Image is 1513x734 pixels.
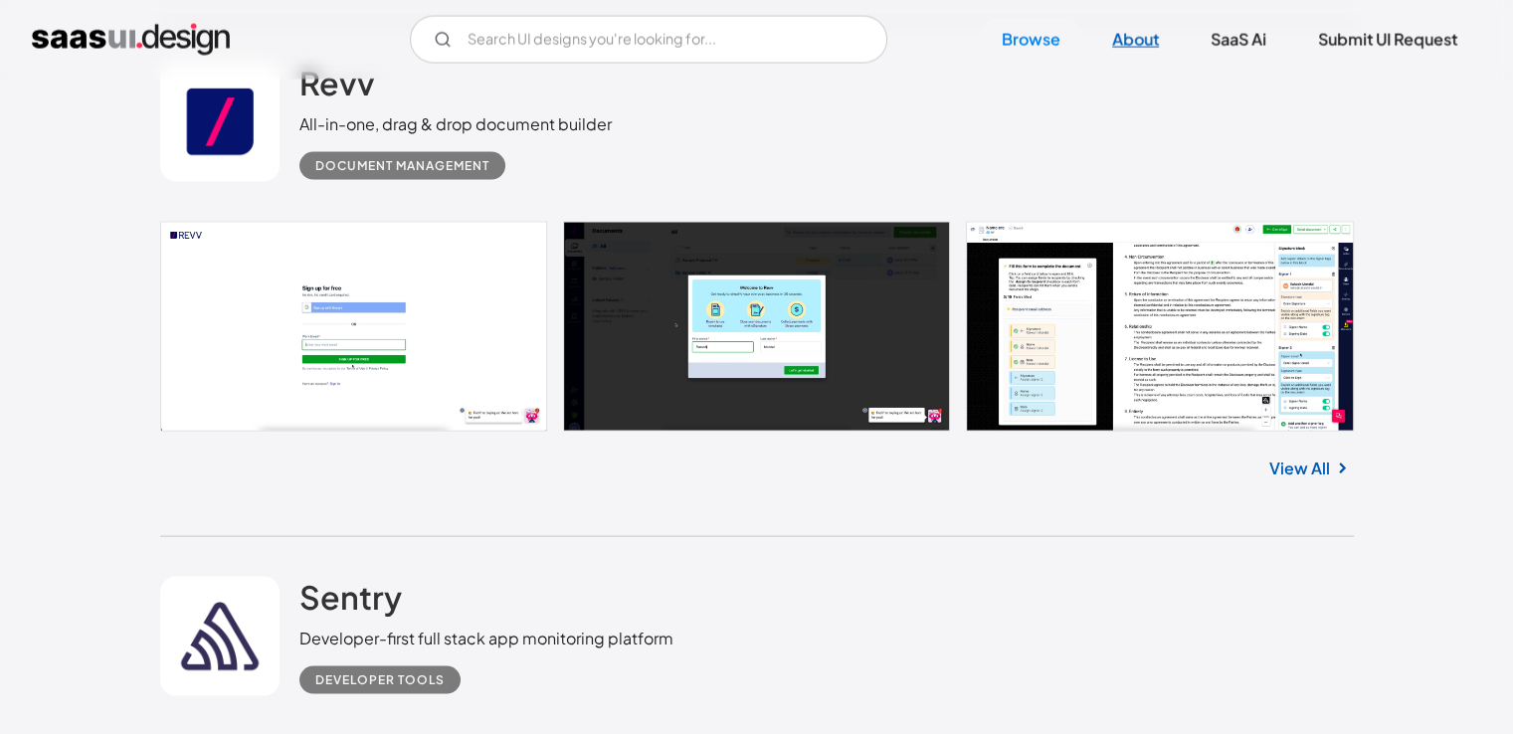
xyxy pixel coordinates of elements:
form: Email Form [410,16,887,64]
div: Document Management [315,154,489,178]
a: View All [1269,457,1330,480]
input: Search UI designs you're looking for... [410,16,887,64]
a: Submit UI Request [1294,18,1481,62]
h2: Revv [299,63,375,102]
h2: Sentry [299,577,402,617]
div: Developer-first full stack app monitoring platform [299,627,673,650]
a: About [1088,18,1183,62]
div: All-in-one, drag & drop document builder [299,112,612,136]
a: home [32,24,230,56]
div: Developer tools [315,668,445,692]
a: Revv [299,63,375,112]
a: SaaS Ai [1187,18,1290,62]
a: Sentry [299,577,402,627]
a: Browse [978,18,1084,62]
